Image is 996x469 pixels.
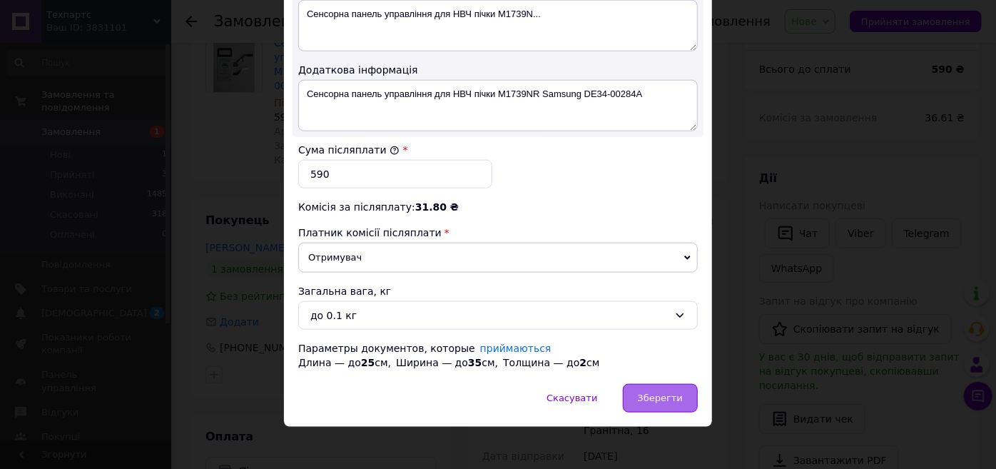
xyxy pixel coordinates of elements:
[298,200,698,214] div: Комісія за післяплату:
[310,308,669,323] div: до 0.1 кг
[298,243,698,273] span: Отримувач
[298,80,698,131] textarea: Сенсорна панель управління для НВЧ пічки M1739NR Samsung DE34-00284A
[298,144,400,156] label: Сума післяплати
[298,227,442,238] span: Платник комісії післяплати
[468,357,482,368] span: 35
[298,341,698,370] div: Параметры документов, которые Длина — до см, Ширина — до см, Толщина — до см
[298,63,698,77] div: Додаткова інформація
[547,393,597,403] span: Скасувати
[579,357,586,368] span: 2
[298,284,698,298] div: Загальна вага, кг
[638,393,683,403] span: Зберегти
[480,343,552,354] a: приймаються
[415,201,459,213] span: 31.80 ₴
[361,357,375,368] span: 25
